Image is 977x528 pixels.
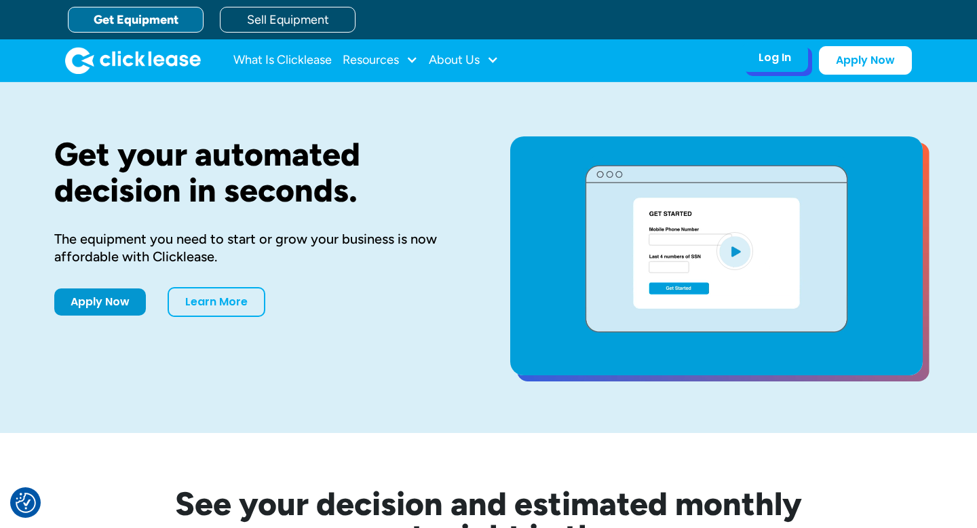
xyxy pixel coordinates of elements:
[65,47,201,74] img: Clicklease logo
[759,51,791,64] div: Log In
[343,47,418,74] div: Resources
[65,47,201,74] a: home
[220,7,356,33] a: Sell Equipment
[429,47,499,74] div: About Us
[819,46,912,75] a: Apply Now
[716,232,753,270] img: Blue play button logo on a light blue circular background
[54,230,467,265] div: The equipment you need to start or grow your business is now affordable with Clicklease.
[16,493,36,513] img: Revisit consent button
[168,287,265,317] a: Learn More
[68,7,204,33] a: Get Equipment
[16,493,36,513] button: Consent Preferences
[510,136,923,375] a: open lightbox
[54,136,467,208] h1: Get your automated decision in seconds.
[54,288,146,316] a: Apply Now
[233,47,332,74] a: What Is Clicklease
